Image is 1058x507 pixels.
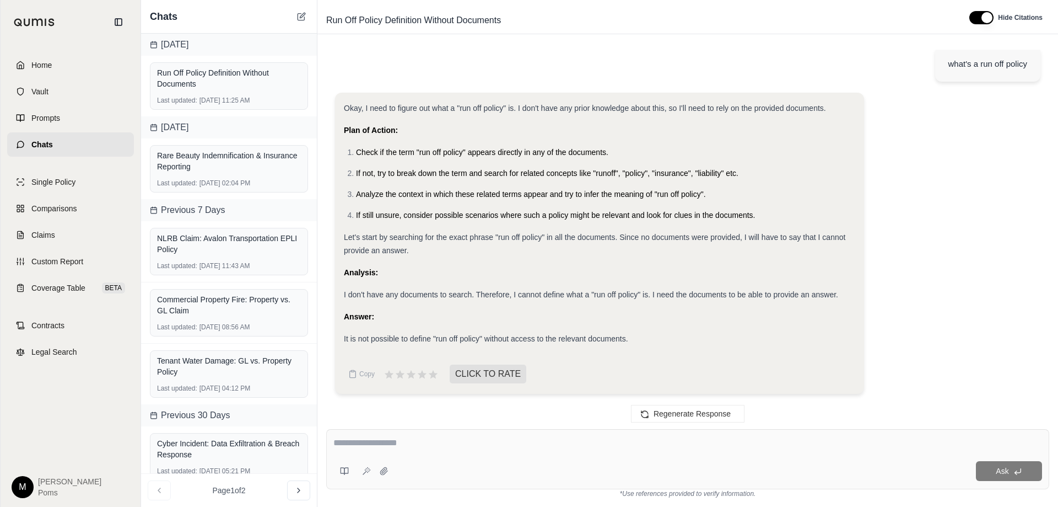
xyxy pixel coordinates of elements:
[7,276,134,300] a: Coverage TableBETA
[31,203,77,214] span: Comparisons
[157,233,301,255] div: NLRB Claim: Avalon Transportation EPLI Policy
[948,57,1028,71] div: what's a run off policy
[31,86,48,97] span: Vault
[157,96,197,105] span: Last updated:
[31,320,64,331] span: Contracts
[157,261,301,270] div: [DATE] 11:43 AM
[7,249,134,274] a: Custom Report
[344,233,845,255] span: Let's start by searching for the exact phrase "run off policy" in all the documents. Since no doc...
[344,104,826,113] span: Okay, I need to figure out what a "run off policy" is. I don't have any prior knowledge about thi...
[157,150,301,172] div: Rare Beauty Indemnification & Insurance Reporting
[7,79,134,104] a: Vault
[213,485,246,496] span: Page 1 of 2
[157,467,197,476] span: Last updated:
[356,190,706,199] span: Analyze the context in which these related terms appear and try to infer the meaning of "run off ...
[102,282,125,293] span: BETA
[157,384,301,393] div: [DATE] 04:12 PM
[344,126,398,135] strong: Plan of Action:
[157,323,301,332] div: [DATE] 08:56 AM
[976,461,1042,481] button: Ask
[356,211,755,220] span: If still unsure, consider possible scenarios where such a policy might be relevant and look for c...
[150,9,177,24] span: Chats
[157,355,301,377] div: Tenant Water Damage: GL vs. Property Policy
[31,177,75,188] span: Single Policy
[344,334,628,343] span: It is not possible to define "run off policy" without access to the relevant documents.
[654,409,731,418] span: Regenerate Response
[450,365,526,383] span: CLICK TO RATE
[31,113,60,124] span: Prompts
[344,363,379,385] button: Copy
[7,132,134,157] a: Chats
[12,476,34,498] div: M
[344,290,838,299] span: I don't have any documents to search. Therefore, I cannot define what a "run off policy" is. I ne...
[141,404,317,426] div: Previous 30 Days
[157,179,197,188] span: Last updated:
[998,13,1043,22] span: Hide Citations
[344,312,374,321] strong: Answer:
[157,96,301,105] div: [DATE] 11:25 AM
[631,405,744,423] button: Regenerate Response
[344,268,378,277] strong: Analysis:
[157,67,301,89] div: Run Off Policy Definition Without Documents
[38,487,101,498] span: Poms
[322,12,505,29] span: Run Off Policy Definition Without Documents
[7,223,134,247] a: Claims
[31,256,83,267] span: Custom Report
[31,139,53,150] span: Chats
[7,53,134,77] a: Home
[157,467,301,476] div: [DATE] 05:21 PM
[322,12,956,29] div: Edit Title
[7,170,134,194] a: Single Policy
[326,489,1049,498] div: *Use references provided to verify information.
[157,438,301,460] div: Cyber Incident: Data Exfiltration & Breach Response
[7,313,134,338] a: Contracts
[141,34,317,56] div: [DATE]
[141,116,317,138] div: [DATE]
[996,467,1008,476] span: Ask
[31,60,52,71] span: Home
[38,476,101,487] span: [PERSON_NAME]
[14,18,55,26] img: Qumis Logo
[359,370,375,378] span: Copy
[31,346,77,357] span: Legal Search
[157,294,301,316] div: Commercial Property Fire: Property vs. GL Claim
[7,196,134,221] a: Comparisons
[7,340,134,364] a: Legal Search
[110,13,127,31] button: Collapse sidebar
[157,384,197,393] span: Last updated:
[7,106,134,130] a: Prompts
[157,179,301,188] div: [DATE] 02:04 PM
[356,148,608,157] span: Check if the term "run off policy" appears directly in any of the documents.
[141,199,317,221] div: Previous 7 Days
[157,323,197,332] span: Last updated:
[157,261,197,270] span: Last updated:
[295,10,308,23] button: New Chat
[31,282,85,293] span: Coverage Table
[31,230,55,241] span: Claims
[356,169,738,178] span: If not, try to break down the term and search for related concepts like "runoff", "policy", "insu...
